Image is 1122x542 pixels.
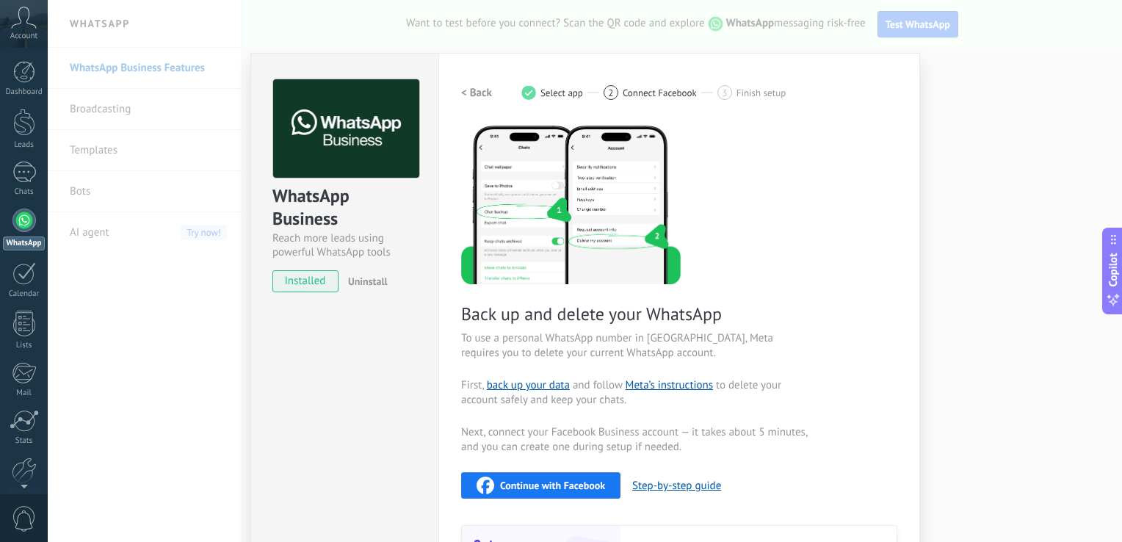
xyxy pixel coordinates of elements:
img: logo_main.png [273,79,419,178]
span: Continue with Facebook [500,480,605,491]
div: Chats [3,187,46,197]
div: Stats [3,436,46,446]
button: < Back [461,79,492,106]
button: Step-by-step guide [632,479,721,493]
img: delete personal phone [461,123,681,284]
span: Finish setup [736,87,786,98]
div: Reach more leads using powerful WhatsApp tools [272,231,417,259]
div: WhatsApp Business [272,184,417,231]
h2: < Back [461,86,492,100]
span: Account [10,32,37,41]
span: Back up and delete your WhatsApp [461,303,811,325]
div: Leads [3,140,46,150]
span: Connect Facebook [623,87,697,98]
span: Copilot [1106,253,1121,287]
button: Uninstall [342,270,388,292]
a: Meta’s instructions [626,378,713,392]
span: Uninstall [348,275,388,288]
div: Lists [3,341,46,350]
button: Continue with Facebook [461,472,620,499]
span: Next, connect your Facebook Business account — it takes about 5 minutes, and you can create one d... [461,425,811,455]
a: back up your data [487,378,570,392]
span: 2 [608,87,613,99]
span: Select app [540,87,583,98]
span: First, and follow to delete your account safely and keep your chats. [461,378,811,408]
span: 3 [722,87,727,99]
div: WhatsApp [3,236,45,250]
div: Calendar [3,289,46,299]
span: installed [273,270,338,292]
div: Dashboard [3,87,46,97]
span: To use a personal WhatsApp number in [GEOGRAPHIC_DATA], Meta requires you to delete your current ... [461,331,811,361]
div: Mail [3,389,46,398]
